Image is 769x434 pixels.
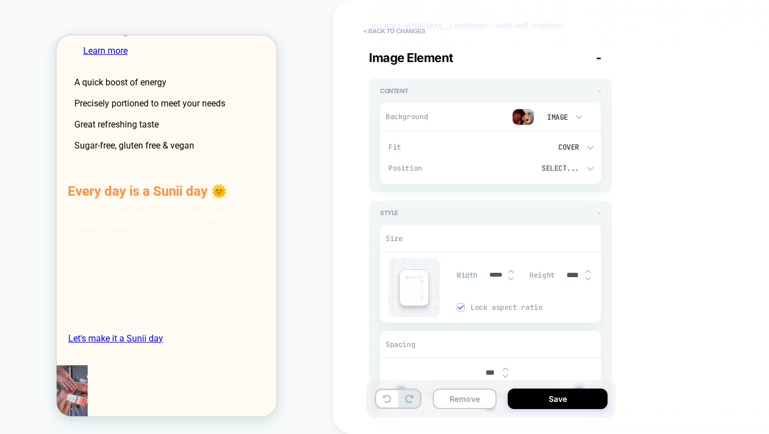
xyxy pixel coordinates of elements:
span: Background [386,112,435,121]
span: Lock aspect ratio [470,303,601,312]
img: edit [404,274,426,302]
div: Cover [505,142,580,152]
button: < Back to changes [358,22,431,40]
span: HOMEPAGE [127,8,158,26]
span: Fit [388,142,495,152]
img: blue checkmark [458,304,463,310]
img: down [503,374,508,379]
span: - [598,209,601,217]
button: Cart [40,212,62,230]
span: Size [386,234,402,243]
span: Style [380,209,398,217]
img: up [508,269,514,274]
span: - [596,50,601,65]
button: Save [508,389,608,409]
a: Account page [24,218,40,229]
span: .images-with-text__container--with-left-content [369,20,612,31]
p: You know the one: when everything felt kinda blah, and then suddenly there’s warmth, light, and y... [11,205,209,289]
span: Image Element [369,50,453,65]
span: Height [529,270,555,280]
span: Content [380,87,408,95]
img: up [585,269,591,274]
span: Theme: MAIN [180,8,223,26]
img: down [585,277,591,281]
div: Select... [505,164,580,173]
a: Let's make it a Sunii day [11,297,107,309]
span: Spacing [386,340,415,349]
span: - [598,87,601,95]
img: up [503,367,508,371]
span: Position [388,164,495,173]
img: down [508,277,514,281]
a: Account page [11,235,24,246]
span: Width [457,270,478,280]
div: Image [545,113,568,122]
img: preview [512,109,534,125]
button: Remove [433,389,497,409]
